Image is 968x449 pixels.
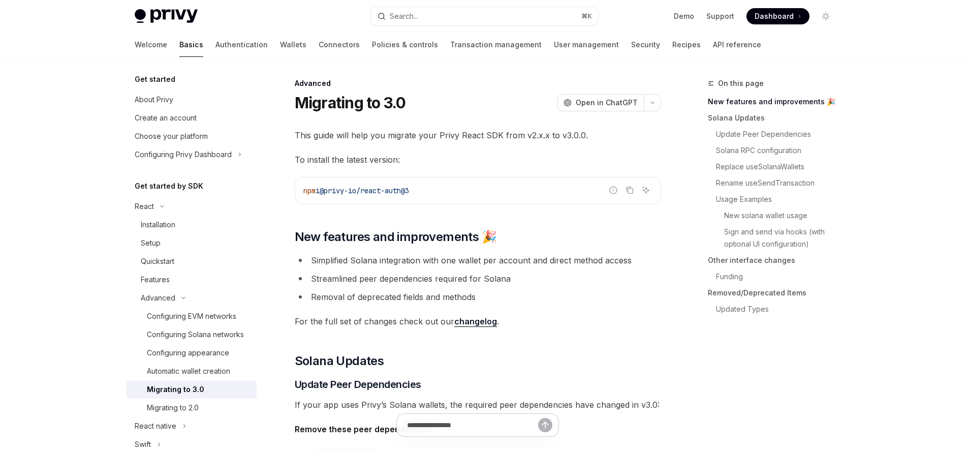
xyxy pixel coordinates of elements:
button: Toggle Advanced section [127,289,257,307]
a: Features [127,271,257,289]
div: Features [141,274,170,286]
div: Configuring appearance [147,347,229,359]
a: Update Peer Dependencies [708,126,842,142]
span: Open in ChatGPT [576,98,638,108]
span: Dashboard [755,11,794,21]
div: Search... [390,10,418,22]
button: Toggle dark mode [818,8,834,24]
a: Usage Examples [708,191,842,207]
a: Migrating to 2.0 [127,399,257,417]
button: Toggle React section [127,197,257,216]
span: On this page [718,77,764,89]
div: Migrating to 2.0 [147,402,199,414]
span: @privy-io/react-auth@3 [320,186,409,195]
a: Authentication [215,33,268,57]
a: Create an account [127,109,257,127]
a: Quickstart [127,252,257,271]
button: Toggle Configuring Privy Dashboard section [127,145,257,164]
a: Installation [127,216,257,234]
a: Policies & controls [372,33,438,57]
span: For the full set of changes check out our . [295,314,661,328]
button: Open search [370,7,598,25]
a: Solana RPC configuration [708,142,842,159]
a: Funding [708,268,842,285]
a: Wallets [280,33,306,57]
div: Configuring Solana networks [147,328,244,341]
a: Setup [127,234,257,252]
div: Choose your platform [135,130,208,142]
a: Transaction management [450,33,542,57]
a: About Privy [127,91,257,109]
a: Updated Types [708,301,842,317]
a: Migrating to 3.0 [127,380,257,399]
button: Toggle React native section [127,417,257,435]
a: Choose your platform [127,127,257,145]
a: Solana Updates [708,110,842,126]
a: Configuring Solana networks [127,325,257,344]
div: Quickstart [141,255,174,267]
a: User management [554,33,619,57]
h5: Get started by SDK [135,180,203,192]
a: Support [706,11,734,21]
div: Configuring EVM networks [147,310,236,322]
button: Open in ChatGPT [557,94,644,111]
span: If your app uses Privy’s Solana wallets, the required peer dependencies have changed in v3.0: [295,398,661,412]
a: changelog [454,316,497,327]
div: React native [135,420,176,432]
input: Ask a question... [407,414,538,436]
h1: Migrating to 3.0 [295,94,406,112]
h5: Get started [135,73,175,85]
div: Advanced [141,292,175,304]
a: Removed/Deprecated Items [708,285,842,301]
div: Setup [141,237,161,249]
a: Other interface changes [708,252,842,268]
a: Connectors [319,33,360,57]
span: ⌘ K [581,12,592,20]
button: Send message [538,418,552,432]
span: New features and improvements 🎉 [295,229,496,245]
span: Update Peer Dependencies [295,377,421,392]
button: Ask AI [639,184,652,197]
a: Demo [674,11,694,21]
div: About Privy [135,94,173,106]
button: Report incorrect code [607,184,620,197]
span: npm [303,186,316,195]
li: Removal of deprecated fields and methods [295,290,661,304]
a: API reference [713,33,761,57]
div: Migrating to 3.0 [147,383,204,396]
li: Streamlined peer dependencies required for Solana [295,272,661,286]
a: Configuring appearance [127,344,257,362]
a: New features and improvements 🎉 [708,94,842,110]
span: This guide will help you migrate your Privy React SDK from v2.x.x to v3.0.0. [295,128,661,142]
a: Automatic wallet creation [127,362,257,380]
a: Recipes [672,33,701,57]
a: Replace useSolanaWallets [708,159,842,175]
a: Security [631,33,660,57]
div: Create an account [135,112,197,124]
a: Rename useSendTransaction [708,175,842,191]
div: Automatic wallet creation [147,365,230,377]
a: New solana wallet usage [708,207,842,224]
span: To install the latest version: [295,153,661,167]
li: Simplified Solana integration with one wallet per account and direct method access [295,253,661,267]
img: light logo [135,9,198,23]
a: Basics [179,33,203,57]
a: Sign and send via hooks (with optional UI configuration) [708,224,842,252]
button: Copy the contents from the code block [623,184,636,197]
div: Advanced [295,78,661,88]
div: React [135,200,154,213]
div: Installation [141,219,175,231]
a: Welcome [135,33,167,57]
div: Configuring Privy Dashboard [135,148,232,161]
span: Solana Updates [295,353,384,369]
span: i [316,186,320,195]
a: Dashboard [746,8,809,24]
a: Configuring EVM networks [127,307,257,325]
